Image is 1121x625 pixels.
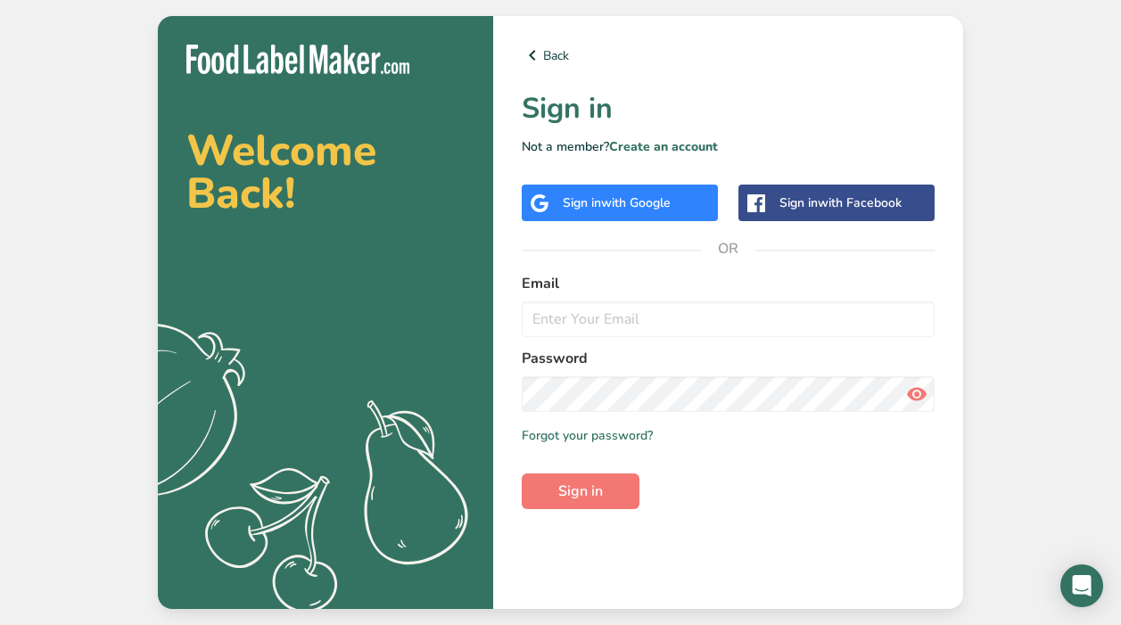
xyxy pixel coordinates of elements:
button: Sign in [522,473,639,509]
p: Not a member? [522,137,935,156]
span: OR [702,222,755,275]
span: with Google [601,194,671,211]
img: Food Label Maker [186,45,409,74]
a: Forgot your password? [522,426,653,445]
div: Sign in [779,193,902,212]
a: Back [522,45,935,66]
label: Password [522,348,935,369]
div: Sign in [563,193,671,212]
a: Create an account [609,138,718,155]
span: Sign in [558,481,603,502]
h2: Welcome Back! [186,129,465,215]
div: Open Intercom Messenger [1060,564,1103,607]
span: with Facebook [818,194,902,211]
h1: Sign in [522,87,935,130]
input: Enter Your Email [522,301,935,337]
label: Email [522,273,935,294]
